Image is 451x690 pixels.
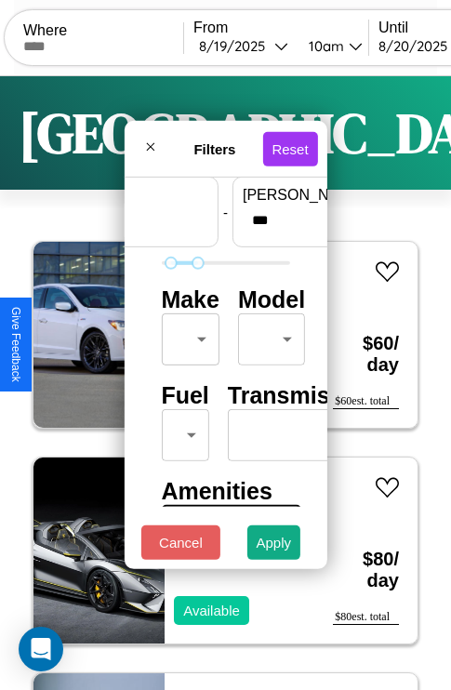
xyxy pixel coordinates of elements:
[228,382,378,409] h4: Transmission
[161,382,208,409] h4: Fuel
[333,610,399,625] div: $ 80 est. total
[161,286,219,313] h4: Make
[262,131,317,166] button: Reset
[193,36,294,56] button: 8/19/2025
[223,199,228,224] p: -
[161,478,289,505] h4: Amenities
[333,394,399,409] div: $ 60 est. total
[166,140,262,156] h4: Filters
[183,598,240,623] p: Available
[294,36,368,56] button: 10am
[141,525,220,560] button: Cancel
[50,187,208,204] label: min price
[238,286,305,313] h4: Model
[19,627,63,671] div: Open Intercom Messenger
[9,307,22,382] div: Give Feedback
[247,525,301,560] button: Apply
[193,20,368,36] label: From
[243,187,401,204] label: [PERSON_NAME]
[333,530,399,610] h3: $ 80 / day
[23,22,183,39] label: Where
[199,37,274,55] div: 8 / 19 / 2025
[333,314,399,394] h3: $ 60 / day
[299,37,349,55] div: 10am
